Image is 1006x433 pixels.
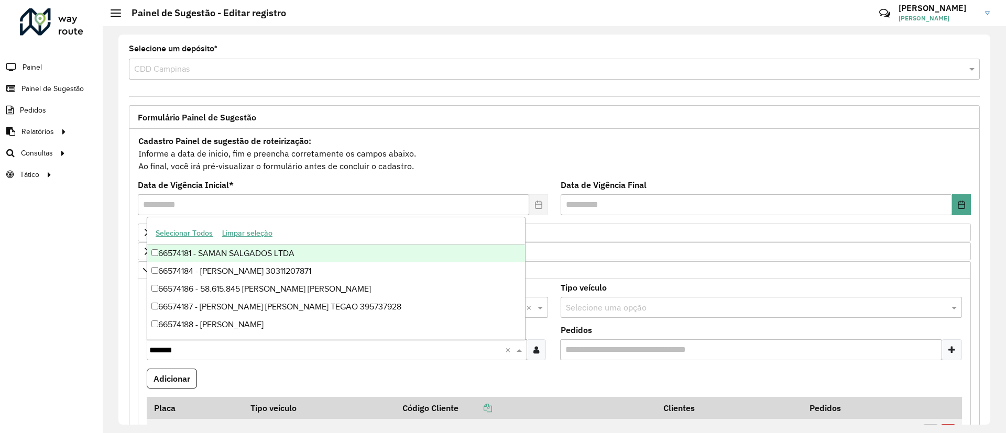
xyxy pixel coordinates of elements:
[147,316,525,334] div: 66574188 - [PERSON_NAME]
[20,105,46,116] span: Pedidos
[244,397,396,419] th: Tipo veículo
[147,245,525,262] div: 66574181 - SAMAN SALGADOS LTDA
[899,3,977,13] h3: [PERSON_NAME]
[561,179,647,191] label: Data de Vigência Final
[147,369,197,388] button: Adicionar
[802,397,917,419] th: Pedidos
[873,2,896,25] a: Contato Rápido
[21,83,84,94] span: Painel de Sugestão
[121,7,286,19] h2: Painel de Sugestão - Editar registro
[505,343,514,356] span: Clear all
[147,280,525,298] div: 66574186 - 58.615.845 [PERSON_NAME] [PERSON_NAME]
[656,397,802,419] th: Clientes
[138,242,971,260] a: Preservar Cliente - Devem ficar no buffer, não roteirizar
[526,301,535,314] span: Clear all
[147,262,525,280] div: 66574184 - [PERSON_NAME] 30311207871
[138,136,311,146] strong: Cadastro Painel de sugestão de roteirização:
[561,281,607,294] label: Tipo veículo
[129,42,217,55] label: Selecione um depósito
[23,62,42,73] span: Painel
[21,148,53,159] span: Consultas
[138,224,971,241] a: Priorizar Cliente - Não podem ficar no buffer
[899,14,977,23] span: [PERSON_NAME]
[395,397,656,419] th: Código Cliente
[217,225,277,241] button: Limpar seleção
[21,126,54,137] span: Relatórios
[138,179,234,191] label: Data de Vigência Inicial
[147,217,526,340] ng-dropdown-panel: Options list
[151,225,217,241] button: Selecionar Todos
[561,324,592,336] label: Pedidos
[138,113,256,121] span: Formulário Painel de Sugestão
[147,298,525,316] div: 66574187 - [PERSON_NAME] [PERSON_NAME] TEGAO 395737928
[458,403,492,413] a: Copiar
[952,194,971,215] button: Choose Date
[147,397,244,419] th: Placa
[138,261,971,279] a: Cliente para Recarga
[138,134,971,173] div: Informe a data de inicio, fim e preencha corretamente os campos abaixo. Ao final, você irá pré-vi...
[20,169,39,180] span: Tático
